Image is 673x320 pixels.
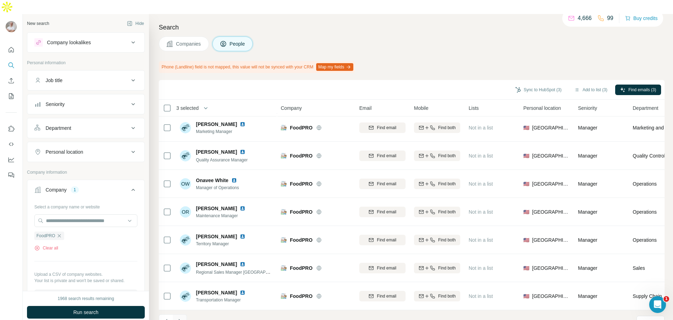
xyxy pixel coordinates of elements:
span: Find both [438,209,456,215]
span: FoodPRO [290,293,313,300]
div: OR [180,206,191,218]
span: Not in a list [469,265,493,271]
button: Find both [414,263,460,273]
button: Find email [359,151,406,161]
span: Find both [438,265,456,271]
button: Find email [359,179,406,189]
span: [PERSON_NAME] [196,121,237,128]
span: Find emails (3) [628,87,656,93]
span: Manager of Operations [196,185,245,191]
button: Upload a list of companies [34,289,137,302]
span: Lists [469,105,479,112]
span: Manager [578,237,597,243]
div: Select a company name or website [34,201,137,210]
div: New search [27,20,49,27]
iframe: Intercom live chat [649,296,666,313]
span: [GEOGRAPHIC_DATA] [532,124,570,131]
button: Company1 [27,181,144,201]
span: 🇺🇸 [523,152,529,159]
span: FoodPRO [36,233,55,239]
span: 🇺🇸 [523,124,529,131]
button: Enrich CSV [6,74,17,87]
button: Find email [359,122,406,133]
span: 🇺🇸 [523,293,529,300]
span: Personal location [523,105,561,112]
div: Department [46,125,71,132]
span: Not in a list [469,209,493,215]
p: Your list is private and won't be saved or shared. [34,278,137,284]
span: Not in a list [469,237,493,243]
p: 99 [607,14,613,22]
span: Email [359,105,372,112]
img: LinkedIn logo [240,290,245,295]
span: Supply Chain [633,293,662,300]
button: Find email [359,291,406,301]
p: Company information [27,169,145,175]
span: FoodPRO [290,124,313,131]
span: FoodPRO [290,236,313,244]
button: My lists [6,90,17,102]
img: LinkedIn logo [240,261,245,267]
button: Use Surfe on LinkedIn [6,122,17,135]
span: [PERSON_NAME] [196,205,237,212]
span: 🇺🇸 [523,208,529,215]
span: FoodPRO [290,152,313,159]
img: Avatar [6,21,17,32]
button: Run search [27,306,145,319]
span: Find both [438,237,456,243]
span: [GEOGRAPHIC_DATA] [532,293,570,300]
span: Find email [377,125,396,131]
h4: Search [159,22,665,32]
span: Find both [438,293,456,299]
span: Not in a list [469,293,493,299]
span: [GEOGRAPHIC_DATA] [532,236,570,244]
span: [GEOGRAPHIC_DATA] [532,152,570,159]
span: FoodPRO [290,180,313,187]
span: Not in a list [469,153,493,159]
span: Department [633,105,658,112]
button: Find both [414,291,460,301]
button: Personal location [27,144,144,160]
button: Find both [414,235,460,245]
img: Logo of FoodPRO [281,125,286,131]
span: [PERSON_NAME] [196,289,237,296]
span: [PERSON_NAME] [196,261,237,268]
img: Avatar [180,234,191,246]
button: Search [6,59,17,72]
button: Find both [414,151,460,161]
div: 1968 search results remaining [58,295,114,302]
span: Find email [377,265,396,271]
button: Clear all [34,245,58,251]
span: Quality Control [633,152,665,159]
img: Logo of FoodPRO [281,265,286,271]
span: Operations [633,236,657,244]
div: 1 [71,187,79,193]
span: 1 [664,296,669,302]
span: [PERSON_NAME] [196,233,237,240]
button: Hide [122,18,149,29]
span: Find email [377,181,396,187]
span: FoodPRO [290,208,313,215]
span: Find email [377,293,396,299]
span: Territory Manager [196,241,254,247]
button: Seniority [27,96,144,113]
span: People [230,40,246,47]
span: Onavee White [196,177,229,184]
div: Personal location [46,148,83,155]
div: Company lookalikes [47,39,91,46]
span: Run search [73,309,98,316]
img: LinkedIn logo [240,121,245,127]
span: 🇺🇸 [523,180,529,187]
img: Avatar [180,291,191,302]
span: Manager [578,209,597,215]
span: [GEOGRAPHIC_DATA] [532,180,570,187]
span: Manager [578,265,597,271]
button: Dashboard [6,153,17,166]
span: Find email [377,153,396,159]
img: LinkedIn logo [240,234,245,239]
img: LinkedIn logo [240,149,245,155]
span: Find email [377,237,396,243]
p: 4,666 [578,14,592,22]
span: Company [281,105,302,112]
span: Not in a list [469,181,493,187]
